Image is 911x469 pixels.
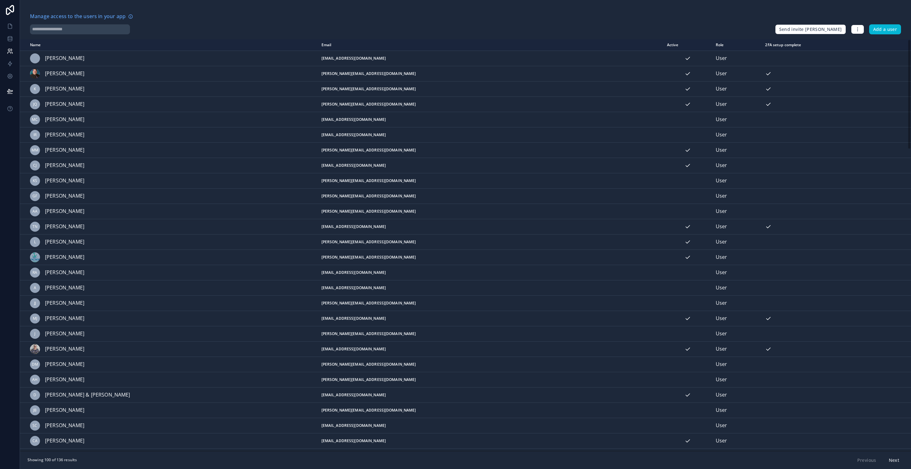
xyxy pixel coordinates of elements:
[45,146,84,154] span: [PERSON_NAME]
[318,158,663,173] td: [EMAIL_ADDRESS][DOMAIN_NAME]
[45,330,84,338] span: [PERSON_NAME]
[318,81,663,96] td: [PERSON_NAME][EMAIL_ADDRESS][DOMAIN_NAME]
[884,455,904,466] button: Next
[716,330,727,338] span: User
[716,422,727,430] span: User
[45,116,84,124] span: [PERSON_NAME]
[45,253,84,261] span: [PERSON_NAME]
[775,24,846,34] button: Send invite [PERSON_NAME]
[20,39,911,451] div: scrollable content
[45,376,84,384] span: [PERSON_NAME]
[318,234,663,249] td: [PERSON_NAME][EMAIL_ADDRESS][DOMAIN_NAME]
[45,161,84,170] span: [PERSON_NAME]
[34,86,36,91] span: K
[716,223,727,231] span: User
[45,70,84,78] span: [PERSON_NAME]
[716,161,727,170] span: User
[318,311,663,326] td: [EMAIL_ADDRESS][DOMAIN_NAME]
[45,85,84,93] span: [PERSON_NAME]
[33,178,37,183] span: KS
[45,238,84,246] span: [PERSON_NAME]
[45,177,84,185] span: [PERSON_NAME]
[45,223,84,231] span: [PERSON_NAME]
[45,54,84,62] span: [PERSON_NAME]
[32,194,37,199] span: GF
[716,70,727,78] span: User
[45,207,84,215] span: [PERSON_NAME]
[33,408,37,413] span: JB
[318,204,663,219] td: [PERSON_NAME][EMAIL_ADDRESS][DOMAIN_NAME]
[32,117,38,122] span: MC
[45,422,84,430] span: [PERSON_NAME]
[30,12,133,21] a: Manage access to the users in your app
[318,280,663,295] td: [EMAIL_ADDRESS][DOMAIN_NAME]
[318,188,663,204] td: [PERSON_NAME][EMAIL_ADDRESS][DOMAIN_NAME]
[34,285,36,290] span: A
[45,269,84,277] span: [PERSON_NAME]
[318,112,663,127] td: [EMAIL_ADDRESS][DOMAIN_NAME]
[318,357,663,372] td: [PERSON_NAME][EMAIL_ADDRESS][DOMAIN_NAME]
[32,148,38,153] span: MM
[318,433,663,448] td: [EMAIL_ADDRESS][DOMAIN_NAME]
[716,253,727,261] span: User
[318,142,663,158] td: [PERSON_NAME][EMAIL_ADDRESS][DOMAIN_NAME]
[716,146,727,154] span: User
[318,372,663,387] td: [PERSON_NAME][EMAIL_ADDRESS][DOMAIN_NAME]
[45,314,84,323] span: [PERSON_NAME]
[318,66,663,81] td: [PERSON_NAME][EMAIL_ADDRESS][DOMAIN_NAME]
[716,100,727,108] span: User
[20,39,318,51] th: Name
[33,132,37,137] span: IR
[32,377,37,382] span: AH
[318,127,663,142] td: [EMAIL_ADDRESS][DOMAIN_NAME]
[318,39,663,51] th: Email
[716,437,727,445] span: User
[45,360,84,368] span: [PERSON_NAME]
[318,265,663,280] td: [EMAIL_ADDRESS][DOMAIN_NAME]
[318,295,663,311] td: [PERSON_NAME][EMAIL_ADDRESS][DOMAIN_NAME]
[716,314,727,323] span: User
[34,301,36,306] span: JJ
[318,448,663,464] td: [EMAIL_ADDRESS][DOMAIN_NAME]
[716,238,727,246] span: User
[318,51,663,66] td: [EMAIL_ADDRESS][DOMAIN_NAME]
[45,345,84,353] span: [PERSON_NAME]
[716,177,727,185] span: User
[45,437,84,445] span: [PERSON_NAME]
[318,402,663,418] td: [PERSON_NAME][EMAIL_ADDRESS][DOMAIN_NAME]
[27,457,77,462] span: Showing 100 of 136 results
[869,24,901,34] button: Add a user
[318,326,663,341] td: [PERSON_NAME][EMAIL_ADDRESS][DOMAIN_NAME]
[716,299,727,307] span: User
[32,224,37,229] span: TN
[33,392,36,397] span: D
[30,12,126,21] span: Manage access to the users in your app
[663,39,712,51] th: Active
[45,284,84,292] span: [PERSON_NAME]
[318,418,663,433] td: [EMAIL_ADDRESS][DOMAIN_NAME]
[712,39,761,51] th: Role
[33,102,37,107] span: JQ
[716,207,727,215] span: User
[34,331,35,336] span: J
[45,131,84,139] span: [PERSON_NAME]
[716,360,727,368] span: User
[716,269,727,277] span: User
[716,391,727,399] span: User
[45,100,84,108] span: [PERSON_NAME]
[318,387,663,402] td: [EMAIL_ADDRESS][DOMAIN_NAME]
[716,54,727,62] span: User
[716,376,727,384] span: User
[32,438,37,443] span: CA
[45,299,84,307] span: [PERSON_NAME]
[33,163,37,168] span: CJ
[716,85,727,93] span: User
[33,316,37,321] span: MJ
[716,131,727,139] span: User
[45,406,84,414] span: [PERSON_NAME]
[716,116,727,124] span: User
[716,284,727,292] span: User
[716,345,727,353] span: User
[318,96,663,112] td: [PERSON_NAME][EMAIL_ADDRESS][DOMAIN_NAME]
[32,423,37,428] span: SC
